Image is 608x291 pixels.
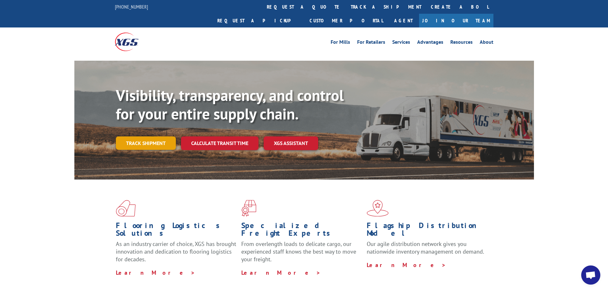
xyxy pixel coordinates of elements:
[367,200,389,217] img: xgs-icon-flagship-distribution-model-red
[450,40,473,47] a: Resources
[116,136,176,150] a: Track shipment
[581,265,600,285] div: Open chat
[305,14,388,27] a: Customer Portal
[241,200,256,217] img: xgs-icon-focused-on-flooring-red
[241,269,321,276] a: Learn More >
[241,222,362,240] h1: Specialized Freight Experts
[181,136,259,150] a: Calculate transit time
[331,40,350,47] a: For Mills
[480,40,493,47] a: About
[417,40,443,47] a: Advantages
[213,14,305,27] a: Request a pickup
[357,40,385,47] a: For Retailers
[264,136,318,150] a: XGS ASSISTANT
[367,222,487,240] h1: Flagship Distribution Model
[116,240,236,263] span: As an industry carrier of choice, XGS has brought innovation and dedication to flooring logistics...
[392,40,410,47] a: Services
[116,222,236,240] h1: Flooring Logistics Solutions
[115,4,148,10] a: [PHONE_NUMBER]
[241,240,362,269] p: From overlength loads to delicate cargo, our experienced staff knows the best way to move your fr...
[367,261,446,269] a: Learn More >
[388,14,419,27] a: Agent
[367,240,484,255] span: Our agile distribution network gives you nationwide inventory management on demand.
[116,85,344,124] b: Visibility, transparency, and control for your entire supply chain.
[116,269,195,276] a: Learn More >
[419,14,493,27] a: Join Our Team
[116,200,136,217] img: xgs-icon-total-supply-chain-intelligence-red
